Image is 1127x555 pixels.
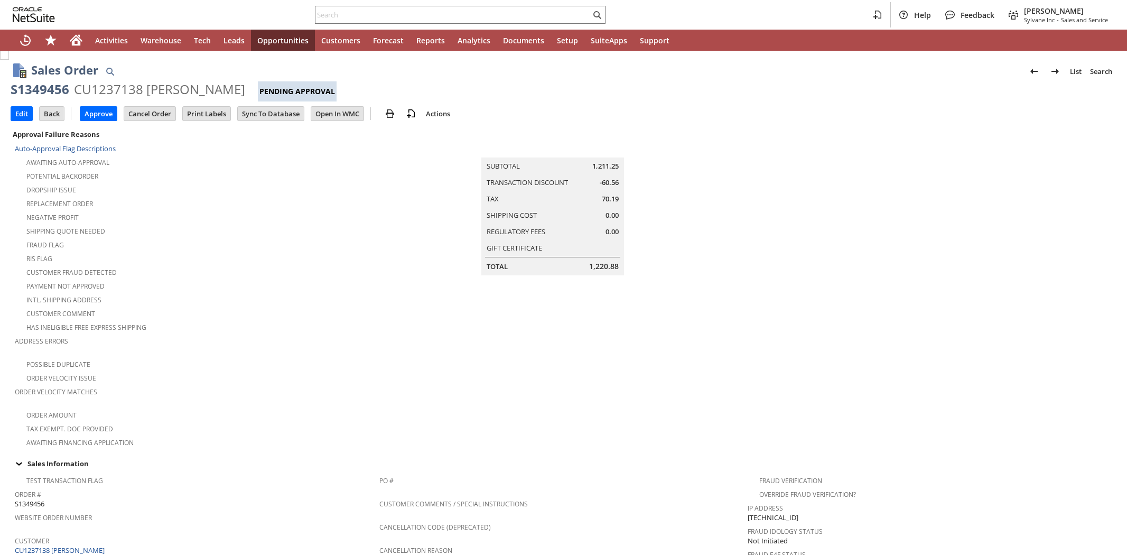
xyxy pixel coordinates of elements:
a: Awaiting Financing Application [26,438,134,447]
span: [TECHNICAL_ID] [748,513,798,523]
a: Address Errors [15,337,68,346]
span: Support [640,35,669,45]
span: Analytics [458,35,490,45]
a: Order Velocity Matches [15,387,97,396]
span: 0.00 [606,227,619,237]
a: Awaiting Auto-Approval [26,158,109,167]
span: S1349456 [15,499,44,509]
a: Dropship Issue [26,186,76,195]
a: Subtotal [487,161,520,171]
a: Shipping Cost [487,210,537,220]
caption: Summary [481,141,624,158]
a: Activities [89,30,134,51]
img: add-record.svg [405,107,417,120]
input: Cancel Order [124,107,175,121]
a: Tech [188,30,217,51]
a: Payment not approved [26,282,105,291]
input: Open In WMC [311,107,364,121]
span: Sales and Service [1061,16,1108,24]
svg: Home [70,34,82,47]
div: Approval Failure Reasons [11,127,375,141]
a: Cancellation Code (deprecated) [379,523,491,532]
a: Transaction Discount [487,178,568,187]
span: Help [914,10,931,20]
a: Customer Fraud Detected [26,268,117,277]
input: Approve [80,107,117,121]
img: print.svg [384,107,396,120]
span: Feedback [961,10,994,20]
span: Setup [557,35,578,45]
a: Customers [315,30,367,51]
span: 70.19 [602,194,619,204]
img: Next [1049,65,1061,78]
span: - [1057,16,1059,24]
a: Setup [551,30,584,51]
a: CU1237138 [PERSON_NAME] [15,545,107,555]
span: 1,211.25 [592,161,619,171]
a: Tax Exempt. Doc Provided [26,424,113,433]
input: Back [40,107,64,121]
a: Order Velocity Issue [26,374,96,383]
input: Sync To Database [238,107,304,121]
a: Has Ineligible Free Express Shipping [26,323,146,332]
a: RIS flag [26,254,52,263]
div: S1349456 [11,81,69,98]
a: Customer Comments / Special Instructions [379,499,528,508]
a: Recent Records [13,30,38,51]
a: Order # [15,490,41,499]
span: Not Initiated [748,536,788,546]
a: IP Address [748,504,783,513]
h1: Sales Order [31,61,98,79]
input: Edit [11,107,32,121]
a: List [1066,63,1086,80]
a: Replacement Order [26,199,93,208]
span: SuiteApps [591,35,627,45]
img: Quick Find [104,65,116,78]
a: Analytics [451,30,497,51]
a: Tax [487,194,499,203]
span: Reports [416,35,445,45]
td: Sales Information [11,457,1116,470]
input: Search [315,8,591,21]
a: Fraud Verification [759,476,822,485]
a: Fraud Flag [26,240,64,249]
a: Regulatory Fees [487,227,545,236]
span: Customers [321,35,360,45]
a: Intl. Shipping Address [26,295,101,304]
div: CU1237138 [PERSON_NAME] [74,81,245,98]
div: Sales Information [11,457,1112,470]
img: Previous [1028,65,1040,78]
span: Activities [95,35,128,45]
a: Possible Duplicate [26,360,90,369]
a: Test Transaction Flag [26,476,103,485]
a: Home [63,30,89,51]
span: [PERSON_NAME] [1024,6,1108,16]
svg: Recent Records [19,34,32,47]
a: Website Order Number [15,513,92,522]
a: Opportunities [251,30,315,51]
a: Warehouse [134,30,188,51]
div: Pending Approval [258,81,337,101]
span: Documents [503,35,544,45]
input: Print Labels [183,107,230,121]
a: Forecast [367,30,410,51]
a: SuiteApps [584,30,634,51]
a: Total [487,262,508,271]
a: Potential Backorder [26,172,98,181]
a: Documents [497,30,551,51]
a: Search [1086,63,1116,80]
a: Customer Comment [26,309,95,318]
a: PO # [379,476,394,485]
span: 1,220.88 [589,261,619,272]
a: Override Fraud Verification? [759,490,856,499]
span: Warehouse [141,35,181,45]
a: Fraud Idology Status [748,527,823,536]
a: Actions [422,109,454,118]
svg: Search [591,8,603,21]
span: Forecast [373,35,404,45]
a: Negative Profit [26,213,79,222]
a: Shipping Quote Needed [26,227,105,236]
svg: Shortcuts [44,34,57,47]
a: Leads [217,30,251,51]
span: Leads [223,35,245,45]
